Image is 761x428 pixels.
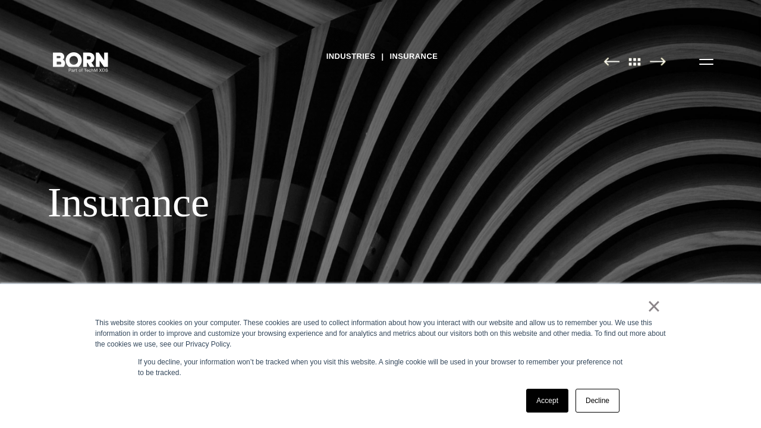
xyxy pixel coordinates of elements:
[576,389,620,413] a: Decline
[603,57,620,66] img: Previous Page
[48,178,713,227] div: Insurance
[622,57,647,66] img: All Pages
[138,357,623,378] p: If you decline, your information won’t be tracked when you visit this website. A single cookie wi...
[326,48,376,65] a: Industries
[95,317,666,350] div: This website stores cookies on your computer. These cookies are used to collect information about...
[692,49,721,74] button: Open
[526,389,568,413] a: Accept
[647,301,661,311] a: ×
[389,48,438,65] a: Insurance
[650,57,666,66] img: Next Page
